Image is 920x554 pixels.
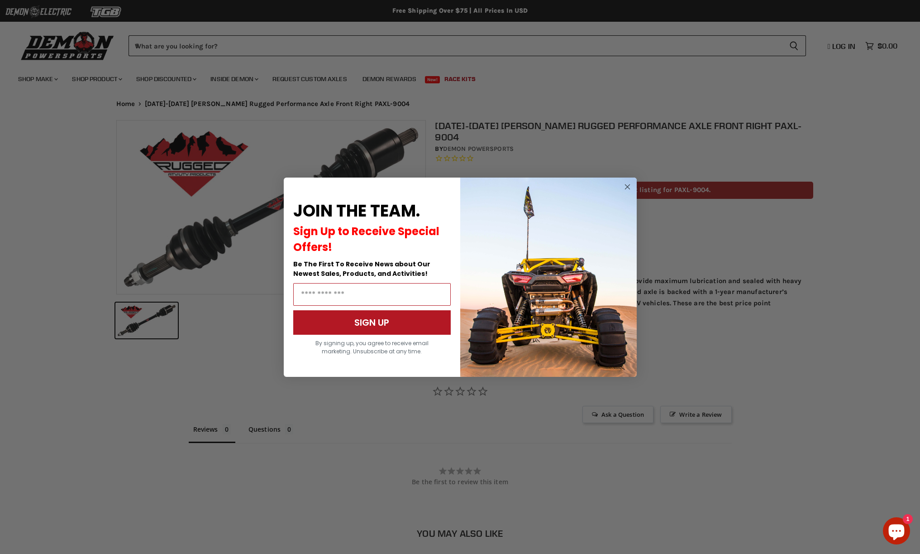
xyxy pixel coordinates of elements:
[315,339,429,355] span: By signing up, you agree to receive email marketing. Unsubscribe at any time.
[293,199,420,222] span: JOIN THE TEAM.
[460,178,637,377] img: a9095488-b6e7-41ba-879d-588abfab540b.jpeg
[293,310,451,335] button: SIGN UP
[293,283,451,306] input: Email Address
[293,260,430,278] span: Be The First To Receive News about Our Newest Sales, Products, and Activities!
[880,517,913,547] inbox-online-store-chat: Shopify online store chat
[293,224,439,255] span: Sign Up to Receive Special Offers!
[622,181,633,193] button: Close dialog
